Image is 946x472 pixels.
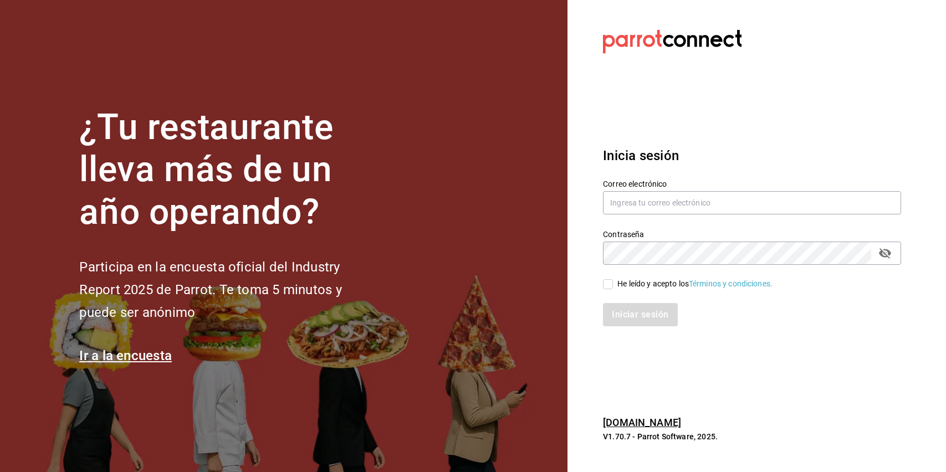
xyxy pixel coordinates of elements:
[603,179,901,187] label: Correo electrónico
[617,278,773,290] div: He leído y acepto los
[603,146,901,166] h3: Inicia sesión
[689,279,773,288] a: Términos y condiciones.
[79,348,172,363] a: Ir a la encuesta
[79,256,379,324] h2: Participa en la encuesta oficial del Industry Report 2025 de Parrot. Te toma 5 minutos y puede se...
[603,431,901,442] p: V1.70.7 - Parrot Software, 2025.
[603,230,901,238] label: Contraseña
[79,106,379,234] h1: ¿Tu restaurante lleva más de un año operando?
[603,191,901,214] input: Ingresa tu correo electrónico
[603,417,681,428] a: [DOMAIN_NAME]
[876,244,894,263] button: passwordField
